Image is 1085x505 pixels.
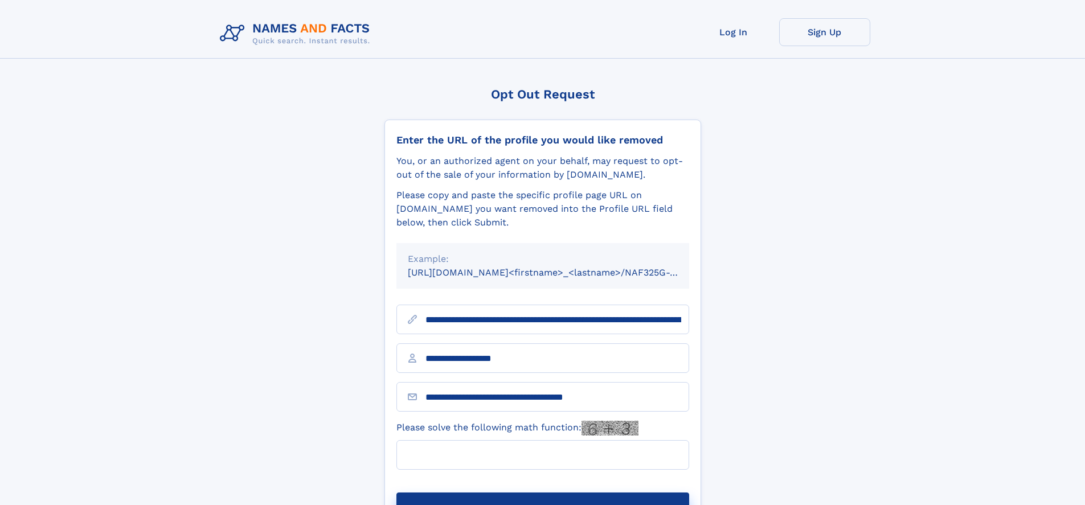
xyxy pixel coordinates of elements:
[396,134,689,146] div: Enter the URL of the profile you would like removed
[396,421,638,436] label: Please solve the following math function:
[215,18,379,49] img: Logo Names and Facts
[396,154,689,182] div: You, or an authorized agent on your behalf, may request to opt-out of the sale of your informatio...
[688,18,779,46] a: Log In
[408,252,678,266] div: Example:
[396,188,689,229] div: Please copy and paste the specific profile page URL on [DOMAIN_NAME] you want removed into the Pr...
[408,267,711,278] small: [URL][DOMAIN_NAME]<firstname>_<lastname>/NAF325G-xxxxxxxx
[384,87,701,101] div: Opt Out Request
[779,18,870,46] a: Sign Up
